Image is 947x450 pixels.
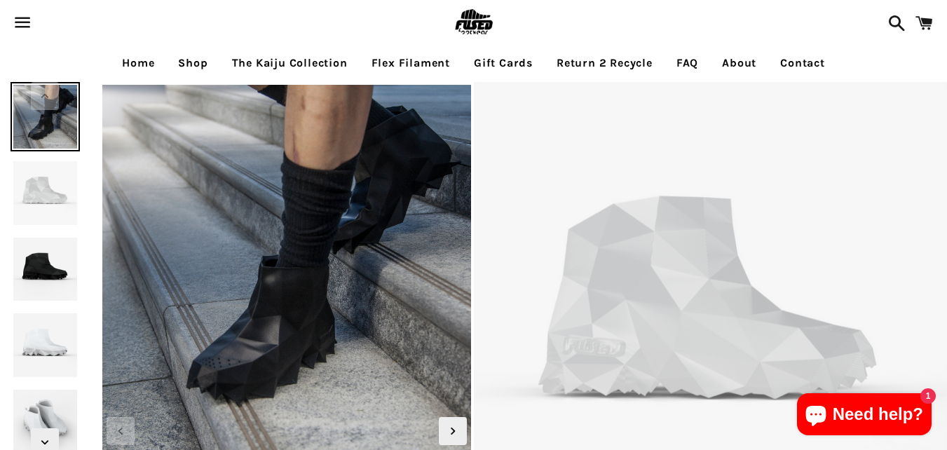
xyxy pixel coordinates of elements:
[107,417,135,445] div: Previous slide
[111,46,165,81] a: Home
[11,235,80,304] img: [3D printed Shoes] - lightweight custom 3dprinted shoes sneakers sandals fused footwear
[222,46,358,81] a: The Kaiju Collection
[439,417,467,445] div: Next slide
[546,46,663,81] a: Return 2 Recycle
[168,46,218,81] a: Shop
[11,82,80,151] img: [3D printed Shoes] - lightweight custom 3dprinted shoes sneakers sandals fused footwear
[711,46,767,81] a: About
[11,158,80,228] img: [3D printed Shoes] - lightweight custom 3dprinted shoes sneakers sandals fused footwear
[463,46,543,81] a: Gift Cards
[793,393,936,439] inbox-online-store-chat: Shopify online store chat
[666,46,709,81] a: FAQ
[770,46,836,81] a: Contact
[11,311,80,380] img: [3D printed Shoes] - lightweight custom 3dprinted shoes sneakers sandals fused footwear
[361,46,461,81] a: Flex Filament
